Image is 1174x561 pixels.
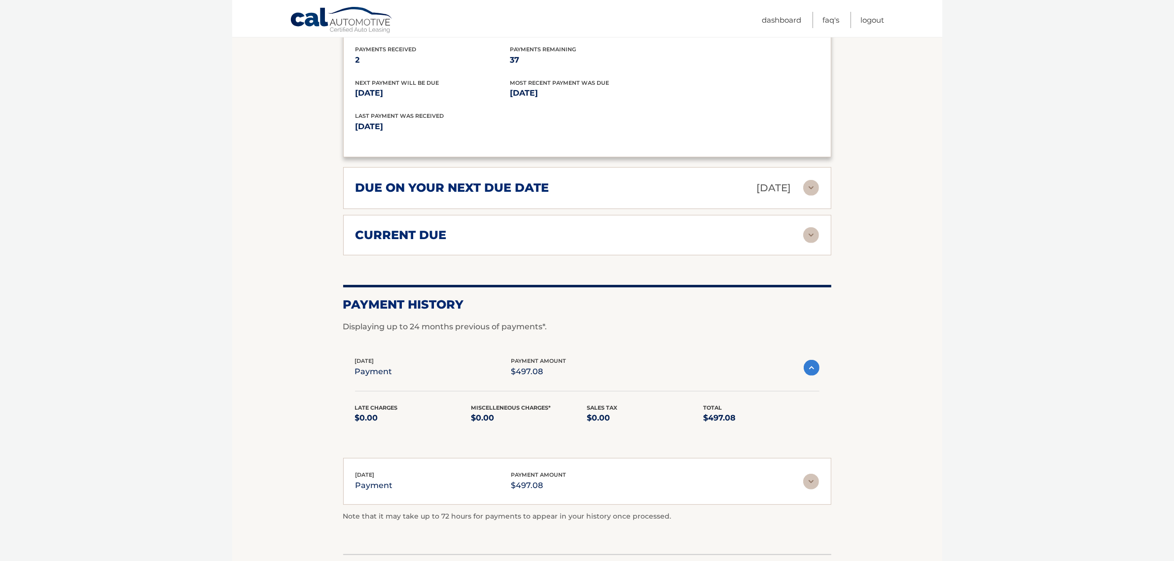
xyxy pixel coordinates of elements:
p: [DATE] [510,86,664,100]
span: Sales Tax [587,404,618,411]
span: Payments Received [356,46,417,53]
span: Last Payment was received [356,112,444,119]
a: Cal Automotive [290,6,393,35]
p: [DATE] [757,179,791,197]
a: Dashboard [762,12,802,28]
img: accordion-rest.svg [803,180,819,196]
p: payment [356,479,393,492]
p: $497.08 [511,479,567,492]
p: $497.08 [511,365,566,379]
span: Miscelleneous Charges* [471,404,551,411]
img: accordion-active.svg [804,360,819,376]
p: Note that it may take up to 72 hours for payments to appear in your history once processed. [343,511,831,523]
span: payment amount [511,471,567,478]
span: Next Payment will be due [356,79,439,86]
img: accordion-rest.svg [803,227,819,243]
p: [DATE] [356,86,510,100]
a: Logout [861,12,885,28]
span: Late Charges [355,404,398,411]
p: payment [355,365,392,379]
p: 2 [356,53,510,67]
h2: due on your next due date [356,180,549,195]
p: [DATE] [356,120,587,134]
a: FAQ's [823,12,840,28]
h2: Payment History [343,297,831,312]
span: Total [703,404,722,411]
span: [DATE] [355,357,374,364]
h2: current due [356,228,447,243]
img: accordion-rest.svg [803,474,819,490]
span: [DATE] [356,471,375,478]
span: payment amount [511,357,566,364]
p: $0.00 [587,411,704,425]
p: $0.00 [355,411,471,425]
p: 37 [510,53,664,67]
p: $497.08 [703,411,819,425]
p: Displaying up to 24 months previous of payments*. [343,321,831,333]
span: Payments Remaining [510,46,576,53]
p: $0.00 [471,411,587,425]
span: Most Recent Payment Was Due [510,79,609,86]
